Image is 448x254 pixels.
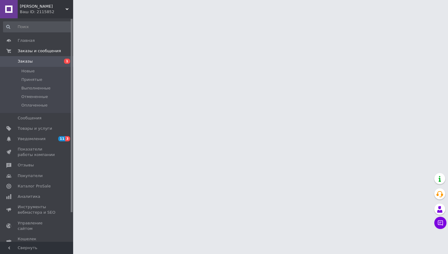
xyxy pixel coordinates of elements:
[21,103,48,108] span: Оплаченные
[64,59,70,64] span: 1
[18,38,35,43] span: Главная
[18,236,56,247] span: Кошелек компании
[18,147,56,158] span: Показатели работы компании
[18,115,41,121] span: Сообщения
[18,136,45,142] span: Уведомления
[18,204,56,215] span: Инструменты вебмастера и SEO
[18,126,52,131] span: Товары и услуги
[18,162,34,168] span: Отзывы
[20,4,66,9] span: Вайт СМАЙЛ
[18,220,56,231] span: Управление сайтом
[21,85,51,91] span: Выполненные
[21,68,35,74] span: Новые
[18,183,51,189] span: Каталог ProSale
[58,136,65,141] span: 11
[65,136,70,141] span: 3
[20,9,73,15] div: Ваш ID: 2115852
[18,173,43,179] span: Покупатели
[18,194,40,199] span: Аналитика
[18,59,33,64] span: Заказы
[434,217,446,229] button: Чат с покупателем
[3,21,72,32] input: Поиск
[21,94,48,100] span: Отмененные
[21,77,42,82] span: Принятые
[18,48,61,54] span: Заказы и сообщения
